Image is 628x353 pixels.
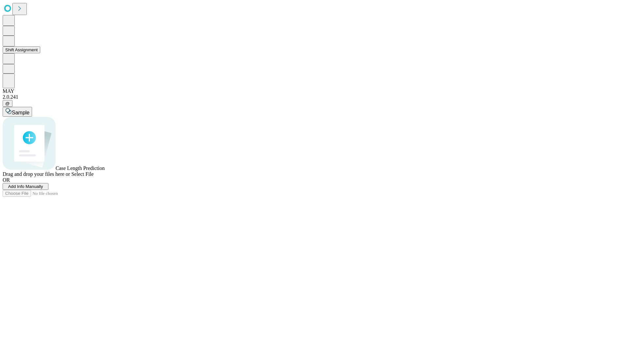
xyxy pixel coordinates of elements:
[3,177,10,183] span: OR
[12,110,29,115] span: Sample
[5,101,10,106] span: @
[71,171,94,177] span: Select File
[3,46,40,53] button: Shift Assignment
[3,171,70,177] span: Drag and drop your files here or
[3,107,32,117] button: Sample
[3,88,625,94] div: MAY
[3,183,48,190] button: Add Info Manually
[8,184,43,189] span: Add Info Manually
[3,94,625,100] div: 2.0.241
[3,100,12,107] button: @
[56,165,105,171] span: Case Length Prediction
